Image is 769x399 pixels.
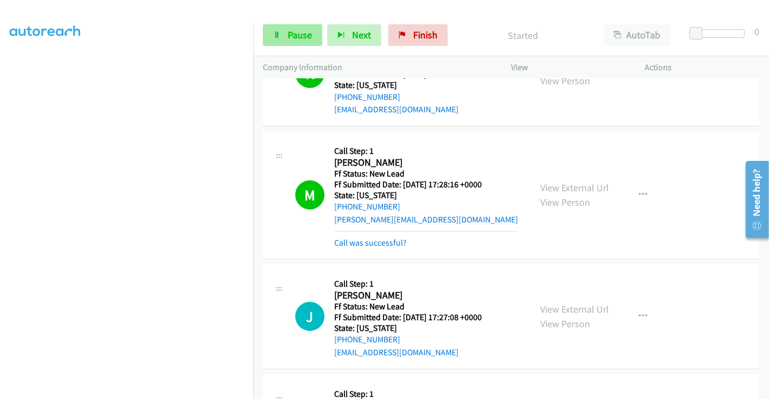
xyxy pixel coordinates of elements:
a: Call was successful? [334,238,407,248]
button: AutoTab [604,24,671,46]
a: Pause [263,24,322,46]
a: View Person [540,196,590,208]
p: Actions [645,61,760,74]
a: View Person [540,75,590,87]
a: [PHONE_NUMBER] [334,334,400,344]
h2: [PERSON_NAME] [334,289,495,302]
p: View [511,61,626,74]
h5: Ff Submitted Date: [DATE] 17:27:08 +0000 [334,312,495,323]
h1: M [295,180,324,209]
a: [PHONE_NUMBER] [334,201,400,212]
a: [EMAIL_ADDRESS][DOMAIN_NAME] [334,347,459,357]
h5: Ff Status: New Lead [334,168,518,179]
a: [EMAIL_ADDRESS][DOMAIN_NAME] [334,104,459,114]
span: Pause [288,29,312,41]
a: View Person [540,317,590,330]
h5: Call Step: 1 [334,279,495,289]
a: Finish [388,24,448,46]
a: [PERSON_NAME][EMAIL_ADDRESS][DOMAIN_NAME] [334,214,518,225]
p: Company Information [263,61,492,74]
h5: Call Step: 1 [334,146,518,157]
h5: State: [US_STATE] [334,190,518,201]
h5: Ff Submitted Date: [DATE] 17:28:16 +0000 [334,179,518,190]
div: The call is yet to be attempted [295,302,324,331]
a: [PHONE_NUMBER] [334,92,400,102]
div: Delay between calls (in seconds) [695,29,745,38]
a: View External Url [540,303,609,315]
span: Next [352,29,371,41]
a: View External Url [540,181,609,194]
iframe: Resource Center [738,157,769,242]
div: 0 [754,24,759,39]
h5: State: [US_STATE] [334,80,495,91]
h1: J [295,302,324,331]
p: Started [462,28,584,43]
button: Next [327,24,381,46]
h2: [PERSON_NAME] [334,157,495,169]
h5: State: [US_STATE] [334,323,495,334]
h5: Ff Status: New Lead [334,301,495,312]
span: Finish [413,29,437,41]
